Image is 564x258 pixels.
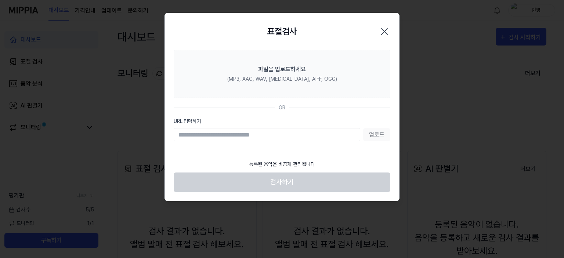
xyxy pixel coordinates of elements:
[174,117,390,125] label: URL 입력하기
[258,65,306,74] div: 파일을 업로드하세요
[227,75,337,83] div: (MP3, AAC, WAV, [MEDICAL_DATA], AIFF, OGG)
[245,156,319,172] div: 등록된 음악은 비공개 관리됩니다
[267,25,297,38] h2: 표절검사
[279,104,285,112] div: OR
